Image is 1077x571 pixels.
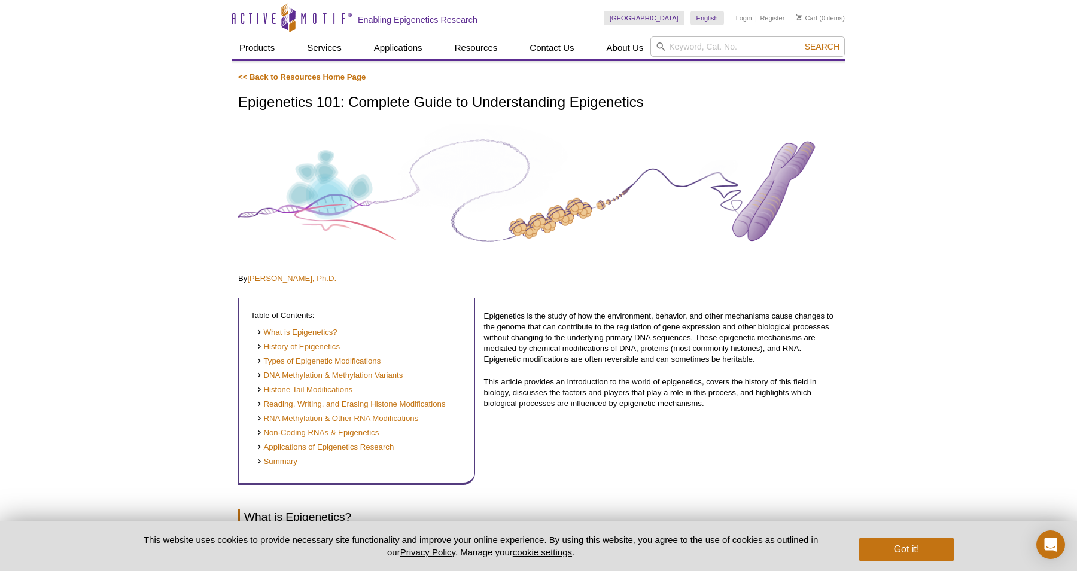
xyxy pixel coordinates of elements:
[257,327,337,338] a: What is Epigenetics?
[257,370,403,381] a: DNA Methylation & Methylation Variants
[251,310,463,321] p: Table of Contents:
[257,442,394,453] a: Applications of Epigenetics Research
[736,14,752,22] a: Login
[755,11,757,25] li: |
[257,399,445,410] a: Reading, Writing, and Erasing Histone Modifications
[238,273,839,284] p: By
[238,124,839,259] img: Complete Guide to Understanding Epigenetics
[257,356,381,367] a: Types of Epigenetic Modifications
[522,36,581,59] a: Contact Us
[859,538,954,561] button: Got it!
[123,533,839,558] p: This website uses cookies to provide necessary site functionality and improve your online experie...
[367,36,430,59] a: Applications
[1036,530,1065,559] div: Open Intercom Messenger
[690,11,724,25] a: English
[257,456,297,468] a: Summary
[796,11,845,25] li: (0 items)
[232,36,282,59] a: Products
[238,72,366,81] a: << Back to Resources Home Page
[484,377,839,409] p: This article provides an introduction to the world of epigenetics, covers the history of this fie...
[247,274,336,283] a: [PERSON_NAME], Ph.D.
[650,36,845,57] input: Keyword, Cat. No.
[238,94,839,112] h1: Epigenetics 101: Complete Guide to Understanding Epigenetics
[513,547,572,557] button: cookie settings
[238,509,839,525] h2: What is Epigenetics?
[801,41,843,52] button: Search
[604,11,684,25] a: [GEOGRAPHIC_DATA]
[796,14,802,20] img: Your Cart
[760,14,784,22] a: Register
[257,413,418,425] a: RNA Methylation & Other RNA Modifications
[400,547,455,557] a: Privacy Policy
[257,341,340,353] a: History of Epigenetics
[358,14,477,25] h2: Enabling Epigenetics Research
[448,36,505,59] a: Resources
[257,428,379,439] a: Non-Coding RNAs & Epigenetics
[300,36,349,59] a: Services
[600,36,651,59] a: About Us
[805,42,839,51] span: Search
[484,311,839,365] p: Epigenetics is the study of how the environment, behavior, and other mechanisms cause changes to ...
[257,384,352,396] a: Histone Tail Modifications
[796,14,817,22] a: Cart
